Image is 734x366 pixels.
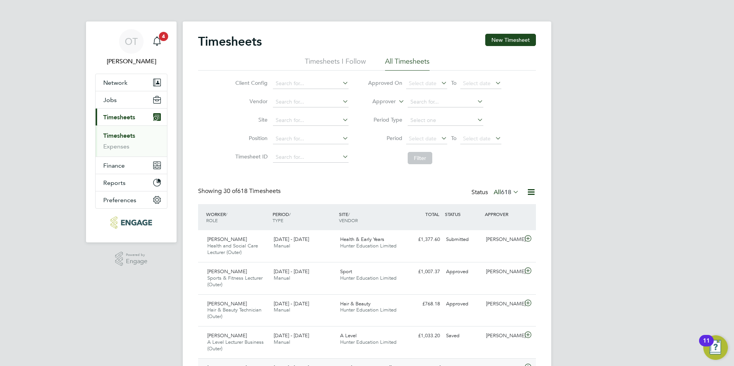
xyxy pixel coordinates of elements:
[207,242,258,256] span: Health and Social Care Lecturer (Outer)
[103,162,125,169] span: Finance
[274,339,290,345] span: Manual
[443,330,483,342] div: Saved
[483,298,523,310] div: [PERSON_NAME]
[86,21,177,242] nav: Main navigation
[274,332,309,339] span: [DATE] - [DATE]
[408,152,432,164] button: Filter
[207,339,264,352] span: A Level Lecturer Business (Outer)
[425,211,439,217] span: TOTAL
[368,135,402,142] label: Period
[103,196,136,204] span: Preferences
[274,275,290,281] span: Manual
[126,252,147,258] span: Powered by
[103,96,117,104] span: Jobs
[703,335,728,360] button: Open Resource Center, 11 new notifications
[111,216,152,229] img: huntereducation-logo-retina.png
[403,298,443,310] div: £768.18
[223,187,237,195] span: 30 of
[483,265,523,278] div: [PERSON_NAME]
[273,134,349,144] input: Search for...
[340,268,352,275] span: Sport
[409,135,436,142] span: Select date
[223,187,281,195] span: 618 Timesheets
[340,236,384,242] span: Health & Early Years
[103,114,135,121] span: Timesheets
[95,57,167,66] span: Olivia Triassi
[443,298,483,310] div: Approved
[233,135,268,142] label: Position
[274,307,290,313] span: Manual
[274,268,309,275] span: [DATE] - [DATE]
[463,135,491,142] span: Select date
[96,125,167,157] div: Timesheets
[207,300,247,307] span: [PERSON_NAME]
[204,207,271,227] div: WORKER
[115,252,148,266] a: Powered byEngage
[305,57,366,71] li: Timesheets I Follow
[408,97,483,107] input: Search for...
[233,153,268,160] label: Timesheet ID
[126,258,147,265] span: Engage
[449,78,459,88] span: To
[95,29,167,66] a: OT[PERSON_NAME]
[233,116,268,123] label: Site
[103,143,129,150] a: Expenses
[501,188,511,196] span: 618
[403,233,443,246] div: £1,377.60
[95,216,167,229] a: Go to home page
[340,300,370,307] span: Hair & Beauty
[96,174,167,191] button: Reports
[198,34,262,49] h2: Timesheets
[206,217,218,223] span: ROLE
[340,339,397,345] span: Hunter Education Limited
[233,98,268,105] label: Vendor
[125,36,138,46] span: OT
[408,115,483,126] input: Select one
[103,179,126,186] span: Reports
[273,152,349,163] input: Search for...
[368,79,402,86] label: Approved On
[207,307,261,320] span: Hair & Beauty Technician (Outer)
[207,268,247,275] span: [PERSON_NAME]
[403,330,443,342] div: £1,033.20
[483,207,523,221] div: APPROVER
[96,74,167,91] button: Network
[226,211,227,217] span: /
[96,91,167,108] button: Jobs
[340,332,357,339] span: A Level
[340,242,397,249] span: Hunter Education Limited
[274,300,309,307] span: [DATE] - [DATE]
[337,207,403,227] div: SITE
[368,116,402,123] label: Period Type
[485,34,536,46] button: New Timesheet
[233,79,268,86] label: Client Config
[340,275,397,281] span: Hunter Education Limited
[443,207,483,221] div: STATUS
[463,80,491,87] span: Select date
[483,233,523,246] div: [PERSON_NAME]
[273,97,349,107] input: Search for...
[273,78,349,89] input: Search for...
[289,211,291,217] span: /
[159,32,168,41] span: 4
[96,191,167,208] button: Preferences
[271,207,337,227] div: PERIOD
[96,157,167,174] button: Finance
[96,109,167,125] button: Timesheets
[449,133,459,143] span: To
[274,236,309,242] span: [DATE] - [DATE]
[703,341,710,351] div: 11
[273,217,283,223] span: TYPE
[471,187,521,198] div: Status
[483,330,523,342] div: [PERSON_NAME]
[339,217,358,223] span: VENDOR
[340,307,397,313] span: Hunter Education Limited
[207,332,247,339] span: [PERSON_NAME]
[207,236,247,242] span: [PERSON_NAME]
[274,242,290,249] span: Manual
[207,275,263,288] span: Sports & Fitness Lecturer (Outer)
[361,98,396,106] label: Approver
[494,188,519,196] label: All
[443,265,483,278] div: Approved
[403,265,443,278] div: £1,007.37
